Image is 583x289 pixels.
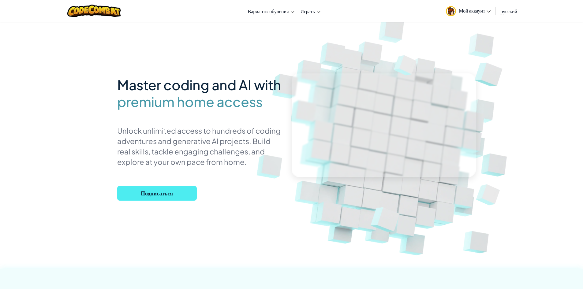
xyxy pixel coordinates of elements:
[464,46,517,98] img: Overlap cubes
[459,7,491,14] span: Мой аккаунт
[301,8,315,14] span: Играть
[117,125,282,167] p: Unlock unlimited access to hundreds of coding adventures and generative AI projects. Build real s...
[467,174,512,215] img: Overlap cubes
[117,186,197,201] button: Подписаться
[500,8,517,14] span: русский
[446,6,456,16] img: avatar
[245,3,297,19] a: Варианты обучения
[497,3,520,19] a: русский
[248,8,289,14] span: Варианты обучения
[385,45,428,84] img: Overlap cubes
[117,76,281,93] span: Master coding and AI with
[67,5,121,17] img: CodeCombat logo
[443,1,494,20] a: Мой аккаунт
[359,190,415,244] img: Overlap cubes
[117,93,263,110] span: premium home access
[297,3,323,19] a: Играть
